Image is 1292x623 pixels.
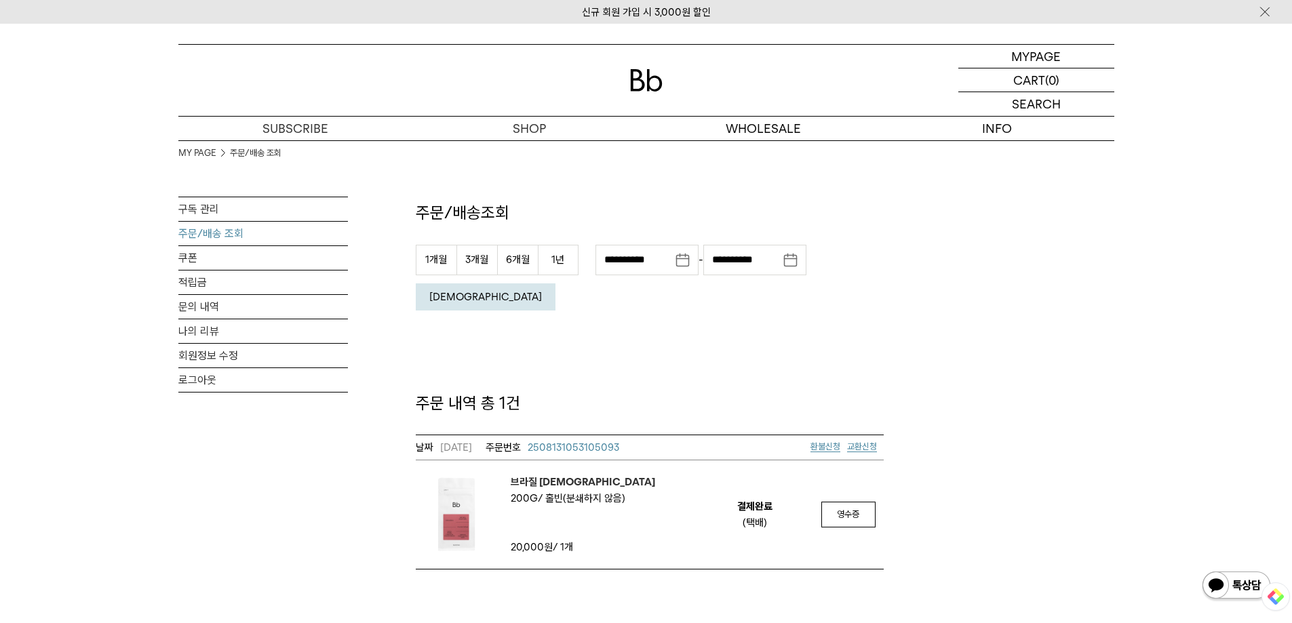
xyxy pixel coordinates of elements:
strong: 20,000원 [511,541,553,553]
a: 나의 리뷰 [178,319,348,343]
p: WHOLESALE [646,117,880,140]
img: 브라질 사맘바이아 [416,474,497,555]
a: SUBSCRIBE [178,117,412,140]
a: 쿠폰 [178,246,348,270]
a: 2508131053105093 [486,439,619,456]
a: 환불신청 [810,441,840,452]
img: 카카오톡 채널 1:1 채팅 버튼 [1201,570,1272,603]
a: MY PAGE [178,146,216,160]
p: 주문 내역 총 1건 [416,392,884,415]
button: [DEMOGRAPHIC_DATA] [416,283,555,310]
span: 200g [511,492,543,504]
div: (택배) [743,515,767,531]
td: / 1개 [511,539,626,555]
span: 홀빈(분쇄하지 않음) [545,492,625,504]
button: 1년 [538,245,579,275]
p: SEARCH [1012,92,1061,116]
a: MYPAGE [958,45,1114,68]
p: 주문/배송조회 [416,201,884,224]
span: 2508131053105093 [528,441,619,454]
em: 결제완료 [737,498,772,515]
button: 3개월 [456,245,497,275]
a: 브라질 [DEMOGRAPHIC_DATA] [511,474,655,490]
a: SHOP [412,117,646,140]
a: CART (0) [958,68,1114,92]
a: 로그아웃 [178,368,348,392]
a: 주문/배송 조회 [178,222,348,245]
a: 적립금 [178,270,348,294]
em: [DATE] [416,439,472,456]
a: 교환신청 [847,441,877,452]
p: INFO [880,117,1114,140]
button: 6개월 [497,245,538,275]
a: 회원정보 수정 [178,344,348,367]
a: 신규 회원 가입 시 3,000원 할인 [582,6,711,18]
p: MYPAGE [1011,45,1061,68]
span: 영수증 [837,509,859,519]
button: 1개월 [416,245,456,275]
p: CART [1013,68,1045,92]
p: (0) [1045,68,1059,92]
img: 로고 [630,69,663,92]
a: 구독 관리 [178,197,348,221]
em: [DEMOGRAPHIC_DATA] [429,291,542,303]
a: 주문/배송 조회 [230,146,281,160]
a: 문의 내역 [178,295,348,319]
a: 영수증 [821,502,876,527]
div: - [595,245,806,275]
